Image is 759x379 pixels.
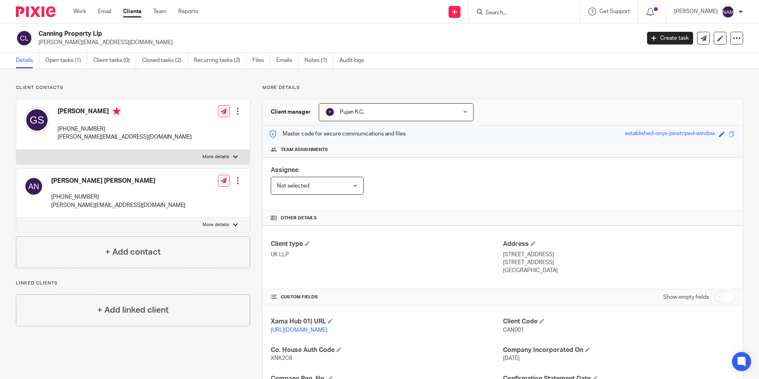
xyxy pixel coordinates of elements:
p: [PHONE_NUMBER] [51,193,185,201]
p: [PERSON_NAME] [674,8,718,15]
h3: Client manager [271,108,311,116]
h4: Client type [271,240,503,248]
span: Team assignments [281,147,328,153]
a: Clients [123,8,141,15]
h4: [PERSON_NAME] [PERSON_NAME] [51,177,185,185]
span: Not selected [277,183,309,189]
h4: CUSTOM FIELDS [271,294,503,300]
a: Client tasks (0) [93,53,136,68]
img: svg%3E [722,6,734,18]
a: Closed tasks (2) [142,53,188,68]
p: UK LLP [271,251,503,259]
a: Notes (1) [304,53,333,68]
span: Get Support [599,9,630,14]
p: Client contacts [16,85,250,91]
p: [STREET_ADDRESS] [503,251,735,259]
p: [PHONE_NUMBER] [58,125,192,133]
img: svg%3E [24,177,43,196]
p: More details [262,85,743,91]
p: Master code for secure communications and files [269,130,406,138]
p: [GEOGRAPHIC_DATA] [503,267,735,275]
a: Reports [178,8,198,15]
span: Pujan K.C. [340,109,364,115]
img: svg%3E [16,30,33,46]
img: Pixie [16,6,56,17]
p: [STREET_ADDRESS] [503,259,735,267]
span: CAN001 [503,327,524,333]
span: Assignee [271,167,299,173]
a: Email [98,8,111,15]
h4: Company Incorporated On [503,346,735,354]
h4: + Add contact [105,246,161,258]
a: [URL][DOMAIN_NAME] [271,327,327,333]
h4: + Add linked client [97,304,169,316]
span: XNK2C6 [271,356,292,361]
h4: Address [503,240,735,248]
a: Details [16,53,39,68]
h4: Co. House Auth Code [271,346,503,354]
p: More details [202,222,229,228]
span: Other details [281,215,317,221]
a: Work [73,8,86,15]
h4: Xama Hub 01) URL [271,317,503,326]
a: Open tasks (1) [45,53,87,68]
label: Show empty fields [663,293,709,301]
p: Linked clients [16,280,250,286]
span: [DATE] [503,356,520,361]
img: svg%3E [325,107,335,117]
p: [PERSON_NAME][EMAIL_ADDRESS][DOMAIN_NAME] [39,39,635,46]
div: established-onyx-pinstriped-window [625,130,715,139]
p: More details [202,154,229,160]
a: Files [252,53,270,68]
h4: [PERSON_NAME] [58,107,192,117]
a: Team [153,8,166,15]
h4: Client Code [503,317,735,326]
a: Create task [647,32,693,44]
input: Search [485,10,556,17]
p: [PERSON_NAME][EMAIL_ADDRESS][DOMAIN_NAME] [51,201,185,209]
img: svg%3E [24,107,50,133]
p: [PERSON_NAME][EMAIL_ADDRESS][DOMAIN_NAME] [58,133,192,141]
a: Audit logs [339,53,370,68]
a: Recurring tasks (2) [194,53,247,68]
i: Primary [113,107,121,115]
a: Emails [276,53,299,68]
h2: Canning Property Llp [39,30,516,38]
